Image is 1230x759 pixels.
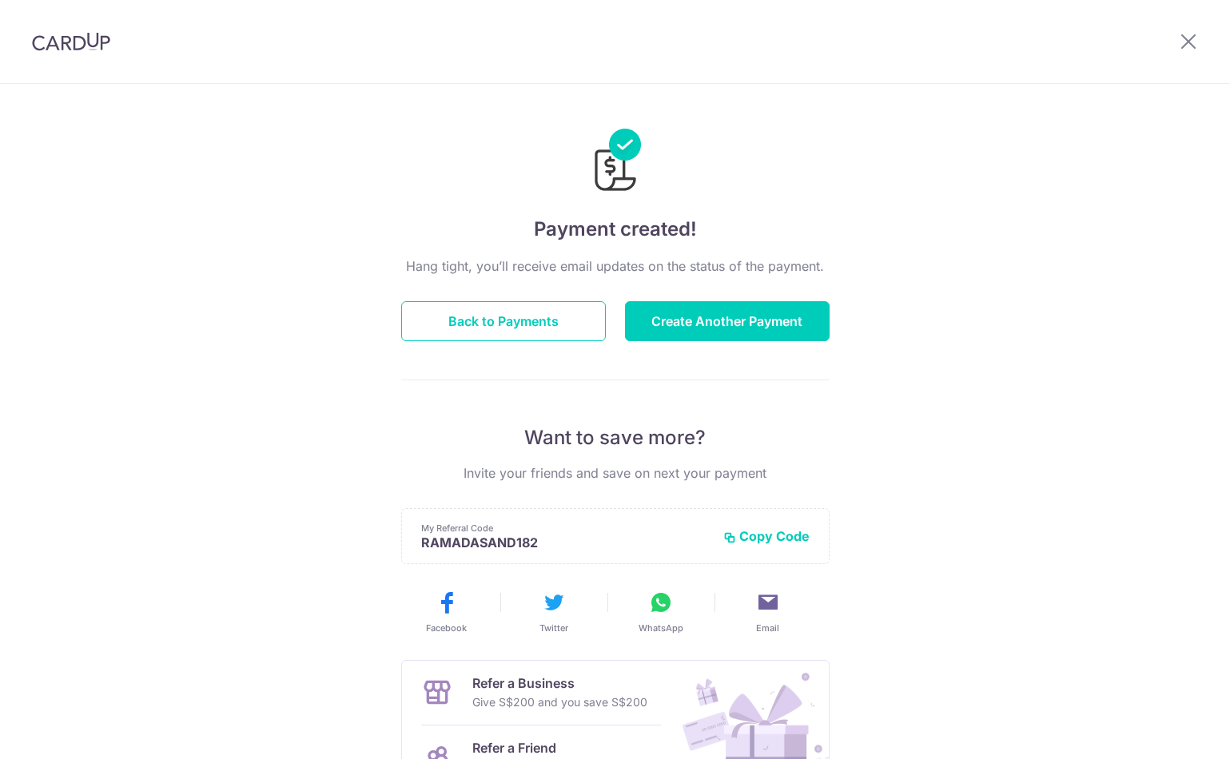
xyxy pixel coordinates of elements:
[401,463,830,483] p: Invite your friends and save on next your payment
[614,590,708,634] button: WhatsApp
[401,215,830,244] h4: Payment created!
[401,256,830,276] p: Hang tight, you’ll receive email updates on the status of the payment.
[723,528,810,544] button: Copy Code
[401,425,830,451] p: Want to save more?
[590,129,641,196] img: Payments
[400,590,494,634] button: Facebook
[426,622,467,634] span: Facebook
[32,32,110,51] img: CardUp
[756,622,779,634] span: Email
[639,622,683,634] span: WhatsApp
[507,590,601,634] button: Twitter
[421,534,711,550] p: RAMADASAND182
[472,674,647,693] p: Refer a Business
[472,693,647,712] p: Give S$200 and you save S$200
[1127,711,1214,751] iframe: Opens a widget where you can find more information
[421,522,711,534] p: My Referral Code
[625,301,830,341] button: Create Another Payment
[539,622,568,634] span: Twitter
[472,738,633,757] p: Refer a Friend
[401,301,606,341] button: Back to Payments
[721,590,815,634] button: Email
